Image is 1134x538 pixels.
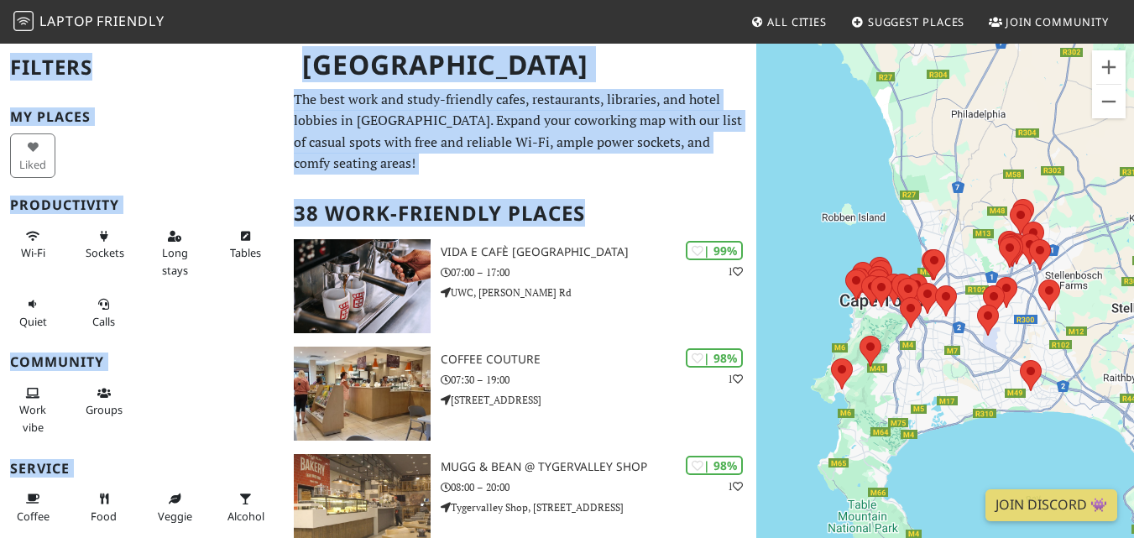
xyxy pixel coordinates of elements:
img: Vida e Cafè University of Western Cape [294,239,431,333]
p: 1 [728,371,743,387]
p: [STREET_ADDRESS] [441,392,755,408]
p: 1 [728,478,743,494]
div: | 98% [686,456,743,475]
button: Sockets [81,222,126,267]
p: UWC, [PERSON_NAME] Rd [441,285,755,300]
a: Join Community [982,7,1116,37]
a: Vida e Cafè University of Western Cape | 99% 1 Vida e Cafè [GEOGRAPHIC_DATA] 07:00 – 17:00 UWC, [... [284,239,756,333]
p: The best work and study-friendly cafes, restaurants, libraries, and hotel lobbies in [GEOGRAPHIC_... [294,89,746,175]
h3: Community [10,354,274,370]
span: Coffee [17,509,50,524]
a: Suggest Places [844,7,972,37]
span: Suggest Places [868,14,965,29]
h3: My Places [10,109,274,125]
button: Coffee [10,485,55,530]
img: LaptopFriendly [13,11,34,31]
span: Power sockets [86,245,124,260]
span: Long stays [162,245,188,277]
span: People working [19,402,46,434]
button: Tables [222,222,268,267]
span: Work-friendly tables [230,245,261,260]
span: Food [91,509,117,524]
a: LaptopFriendly LaptopFriendly [13,8,165,37]
button: Zoom out [1092,85,1126,118]
span: Veggie [158,509,192,524]
h3: Vida e Cafè [GEOGRAPHIC_DATA] [441,245,755,259]
h3: Coffee Couture [441,353,755,367]
p: 08:00 – 20:00 [441,479,755,495]
a: Coffee Couture | 98% 1 Coffee Couture 07:30 – 19:00 [STREET_ADDRESS] [284,347,756,441]
button: Quiet [10,290,55,335]
button: Groups [81,379,126,424]
div: | 99% [686,241,743,260]
p: 07:30 – 19:00 [441,372,755,388]
h2: Filters [10,42,274,93]
div: | 98% [686,348,743,368]
h1: [GEOGRAPHIC_DATA] [289,42,753,88]
button: Zoom in [1092,50,1126,84]
h3: Mugg & Bean @ Tygervalley Shop [441,460,755,474]
button: Alcohol [222,485,268,530]
button: Long stays [152,222,197,284]
span: Alcohol [227,509,264,524]
a: All Cities [744,7,834,37]
span: Video/audio calls [92,314,115,329]
p: 1 [728,264,743,279]
img: Coffee Couture [294,347,431,441]
h3: Service [10,461,274,477]
span: Quiet [19,314,47,329]
button: Food [81,485,126,530]
span: All Cities [767,14,827,29]
h2: 38 Work-Friendly Places [294,188,746,239]
p: 07:00 – 17:00 [441,264,755,280]
button: Veggie [152,485,197,530]
button: Work vibe [10,379,55,441]
span: Stable Wi-Fi [21,245,45,260]
h3: Productivity [10,197,274,213]
p: Tygervalley Shop, [STREET_ADDRESS] [441,499,755,515]
span: Friendly [97,12,164,30]
span: Laptop [39,12,94,30]
span: Group tables [86,402,123,417]
button: Wi-Fi [10,222,55,267]
span: Join Community [1006,14,1109,29]
button: Calls [81,290,126,335]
